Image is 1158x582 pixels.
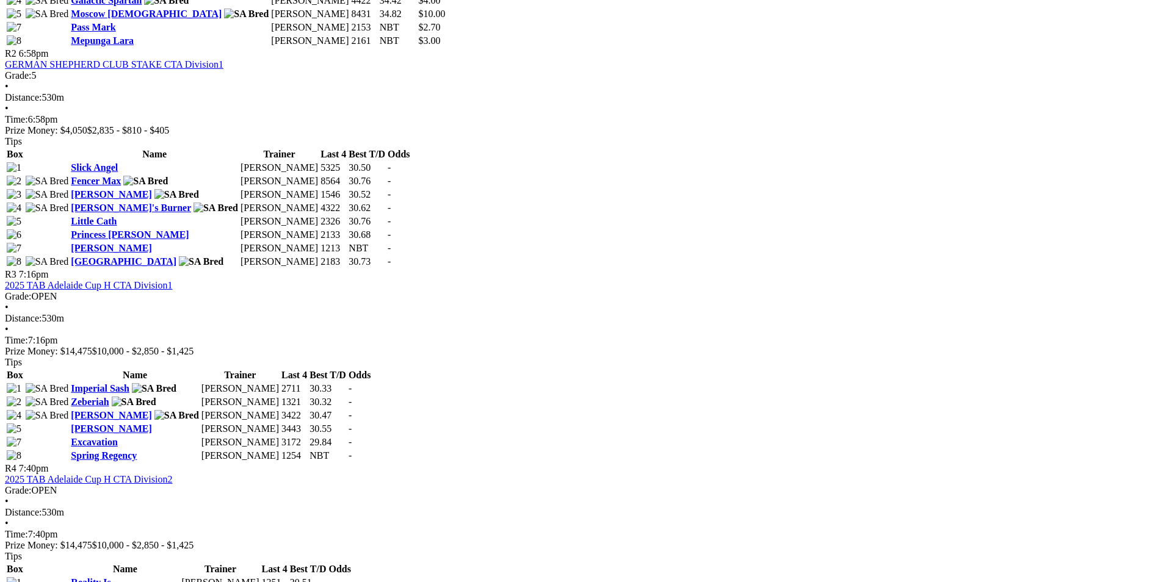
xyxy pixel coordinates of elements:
[240,189,319,201] td: [PERSON_NAME]
[201,450,280,462] td: [PERSON_NAME]
[7,243,21,254] img: 7
[201,369,280,381] th: Trainer
[240,256,319,268] td: [PERSON_NAME]
[328,563,352,575] th: Odds
[270,35,349,47] td: [PERSON_NAME]
[7,22,21,33] img: 7
[240,242,319,254] td: [PERSON_NAME]
[5,92,42,102] span: Distance:
[7,229,21,240] img: 6
[7,176,21,187] img: 2
[5,507,42,517] span: Distance:
[70,369,200,381] th: Name
[5,335,28,345] span: Time:
[70,148,239,160] th: Name
[7,423,21,434] img: 5
[92,540,194,550] span: $10,000 - $2,850 - $1,425
[5,48,16,59] span: R2
[5,125,1153,136] div: Prize Money: $4,050
[388,162,391,173] span: -
[26,410,69,421] img: SA Bred
[71,397,109,407] a: Zeberiah
[5,485,1153,496] div: OPEN
[320,189,347,201] td: 1546
[7,162,21,173] img: 1
[71,383,129,393] a: Imperial Sash
[7,437,21,448] img: 7
[5,114,1153,125] div: 6:58pm
[5,463,16,473] span: R4
[240,202,319,214] td: [PERSON_NAME]
[179,256,223,267] img: SA Bred
[19,463,49,473] span: 7:40pm
[7,564,23,574] span: Box
[71,229,189,240] a: Princess [PERSON_NAME]
[5,136,22,146] span: Tips
[281,423,308,435] td: 3443
[5,70,1153,81] div: 5
[281,383,308,395] td: 2711
[201,436,280,448] td: [PERSON_NAME]
[348,215,386,228] td: 30.76
[320,229,347,241] td: 2133
[388,216,391,226] span: -
[201,423,280,435] td: [PERSON_NAME]
[270,21,349,34] td: [PERSON_NAME]
[26,9,69,20] img: SA Bred
[5,81,9,92] span: •
[349,410,352,420] span: -
[71,203,191,213] a: [PERSON_NAME]'s Burner
[19,269,49,279] span: 7:16pm
[348,148,386,160] th: Best T/D
[5,551,22,561] span: Tips
[7,383,21,394] img: 1
[5,507,1153,518] div: 530m
[349,423,352,434] span: -
[5,59,223,70] a: GERMAN SHEPHERD CLUB STAKE CTA Division1
[388,256,391,267] span: -
[71,35,134,46] a: Mepunga Lara
[309,436,347,448] td: 29.84
[5,291,1153,302] div: OPEN
[281,409,308,422] td: 3422
[309,409,347,422] td: 30.47
[379,21,417,34] td: NBT
[320,215,347,228] td: 2326
[5,518,9,528] span: •
[87,125,170,135] span: $2,835 - $810 - $405
[71,243,151,253] a: [PERSON_NAME]
[387,148,410,160] th: Odds
[70,563,179,575] th: Name
[26,189,69,200] img: SA Bred
[348,162,386,174] td: 30.50
[194,203,238,214] img: SA Bred
[281,450,308,462] td: 1254
[132,383,176,394] img: SA Bred
[320,242,347,254] td: 1213
[7,256,21,267] img: 8
[92,346,194,356] span: $10,000 - $2,850 - $1,425
[309,450,347,462] td: NBT
[5,346,1153,357] div: Prize Money: $14,475
[5,529,1153,540] div: 7:40pm
[348,189,386,201] td: 30.52
[26,256,69,267] img: SA Bred
[289,563,327,575] th: Best T/D
[240,229,319,241] td: [PERSON_NAME]
[5,313,42,323] span: Distance:
[418,35,440,46] span: $3.00
[71,423,151,434] a: [PERSON_NAME]
[320,202,347,214] td: 4322
[71,450,137,461] a: Spring Regency
[281,436,308,448] td: 3172
[71,176,121,186] a: Fencer Max
[5,496,9,506] span: •
[320,162,347,174] td: 5325
[240,162,319,174] td: [PERSON_NAME]
[7,203,21,214] img: 4
[309,369,347,381] th: Best T/D
[26,397,69,408] img: SA Bred
[5,70,32,81] span: Grade:
[348,229,386,241] td: 30.68
[5,485,32,495] span: Grade:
